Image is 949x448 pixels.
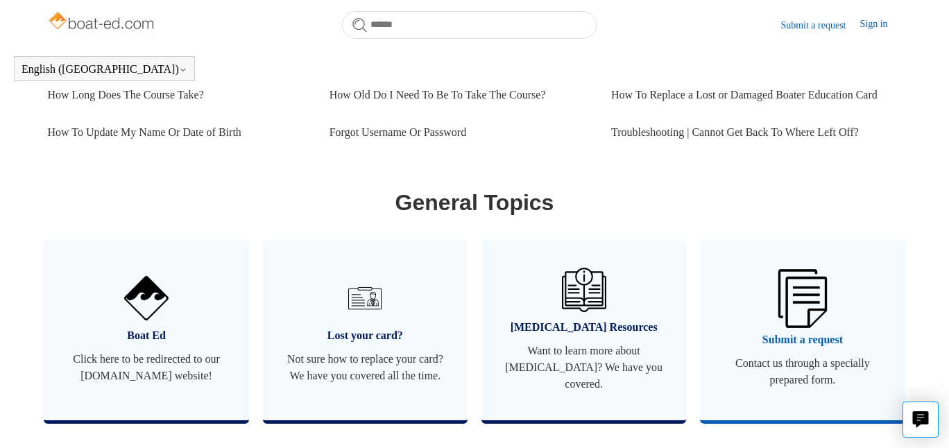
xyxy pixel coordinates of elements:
[502,319,665,336] span: [MEDICAL_DATA] Resources
[47,76,308,114] a: How Long Does The Course Take?
[860,17,902,33] a: Sign in
[780,18,860,33] a: Submit a request
[611,114,893,151] a: Troubleshooting | Cannot Get Back To Where Left Off?
[778,269,827,327] img: 01HZPCYW3NK71669VZTW7XY4G9
[22,63,187,76] button: English ([GEOGRAPHIC_DATA])
[903,402,939,438] button: Live chat
[562,268,606,312] img: 01HZPCYVZMCNPYXCC0DPA2R54M
[342,11,597,39] input: Search
[124,276,169,320] img: 01HZPCYVNCVF44JPJQE4DN11EA
[343,276,387,320] img: 01HZPCYVT14CG9T703FEE4SFXC
[47,114,308,151] a: How To Update My Name Or Date of Birth
[263,240,468,420] a: Lost your card? Not sure how to replace your card? We have you covered all the time.
[330,114,590,151] a: Forgot Username Or Password
[65,327,228,344] span: Boat Ed
[330,76,590,114] a: How Old Do I Need To Be To Take The Course?
[284,327,447,344] span: Lost your card?
[721,331,884,348] span: Submit a request
[47,186,901,219] h1: General Topics
[44,240,248,420] a: Boat Ed Click here to be redirected to our [DOMAIN_NAME] website!
[721,355,884,388] span: Contact us through a specially prepared form.
[611,76,893,114] a: How To Replace a Lost or Damaged Boater Education Card
[502,343,665,393] span: Want to learn more about [MEDICAL_DATA]? We have you covered.
[700,240,905,420] a: Submit a request Contact us through a specially prepared form.
[481,240,686,420] a: [MEDICAL_DATA] Resources Want to learn more about [MEDICAL_DATA]? We have you covered.
[47,8,157,36] img: Boat-Ed Help Center home page
[284,351,447,384] span: Not sure how to replace your card? We have you covered all the time.
[65,351,228,384] span: Click here to be redirected to our [DOMAIN_NAME] website!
